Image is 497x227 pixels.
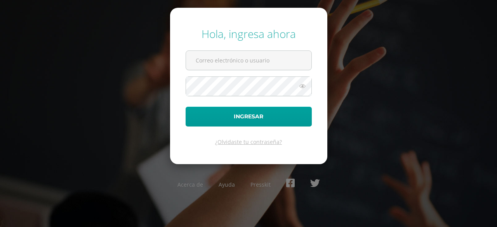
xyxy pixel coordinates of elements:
[250,181,271,188] a: Presskit
[186,107,312,126] button: Ingresar
[186,51,311,70] input: Correo electrónico o usuario
[215,138,282,146] a: ¿Olvidaste tu contraseña?
[219,181,235,188] a: Ayuda
[186,26,312,41] div: Hola, ingresa ahora
[177,181,203,188] a: Acerca de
